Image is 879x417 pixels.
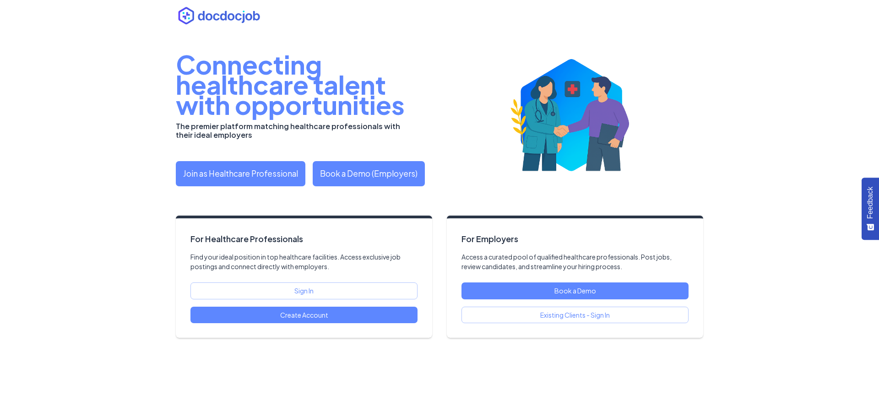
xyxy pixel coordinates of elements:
[461,252,689,272] p: Access a curated pool of qualified healthcare professionals. Post jobs, review candidates, and st...
[862,177,879,239] button: Feedback - Show survey
[866,186,874,218] span: Feedback
[461,233,689,245] h5: For Employers
[454,49,689,186] img: Healthcare professionals
[190,282,418,299] a: Sign In
[190,252,418,272] p: Find your ideal position in top healthcare facilities. Access exclusive job postings and connect ...
[190,233,303,245] h5: For Healthcare Professionals
[176,54,439,114] h1: Connecting healthcare talent with opportunities
[461,282,689,299] a: Book a Demo
[190,307,418,324] a: Create Account
[176,122,413,139] h6: The premier platform matching healthcare professionals with their ideal employers
[313,161,425,186] a: Book a Demo (Employers)
[176,161,305,186] a: Join as Healthcare Professional
[461,307,689,324] a: Existing Clients - Sign In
